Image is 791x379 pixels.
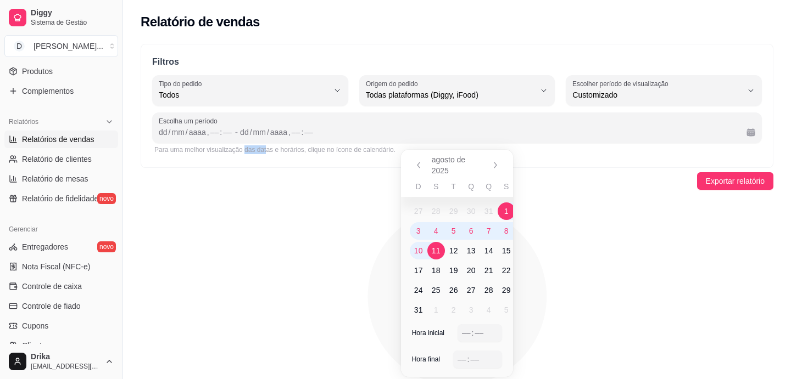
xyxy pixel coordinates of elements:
[401,180,542,320] table: agosto de 2025
[206,127,210,138] div: ,
[445,222,463,240] span: terça-feira, 5 de agosto de 2025 selecionado
[366,79,421,88] label: Origem do pedido
[410,301,427,319] span: domingo, 31 de agosto de 2025
[452,304,456,315] span: 2
[463,281,480,299] span: quarta-feira, 27 de agosto de 2025
[427,242,445,259] span: segunda-feira, 11 de agosto de 2025 selecionado
[449,285,458,296] span: 26
[480,301,498,319] span: quinta-feira, 4 de setembro de 2025
[432,285,441,296] span: 25
[572,89,742,100] span: Customizado
[222,127,233,138] div: minuto, Data inicial,
[300,127,304,138] div: :
[410,262,427,279] span: domingo, 17 de agosto de 2025
[467,206,476,217] span: 30
[498,301,515,319] span: sexta-feira, 5 de setembro de 2025
[427,301,445,319] span: segunda-feira, 1 de setembro de 2025
[168,127,172,138] div: /
[427,202,445,220] span: segunda-feira, 28 de julho de 2025
[22,261,90,272] span: Nota Fiscal (NFC-e)
[410,202,427,220] span: domingo, 27 de julho de 2025
[414,285,423,296] span: 24
[4,35,118,57] button: Select a team
[252,127,267,138] div: mês, Data final,
[432,206,441,217] span: 28
[706,175,765,187] span: Exportar relatório
[463,222,480,240] span: quarta-feira, 6 de agosto de 2025 selecionado
[504,304,509,315] span: 5
[34,41,103,52] div: [PERSON_NAME] ...
[31,18,114,27] span: Sistema de Gestão
[22,173,88,184] span: Relatório de mesas
[22,86,74,97] span: Complementos
[484,206,493,217] span: 31
[432,245,441,256] span: 11
[433,181,438,192] span: S
[487,156,504,174] button: Próximo
[287,127,292,138] div: ,
[463,242,480,259] span: quarta-feira, 13 de agosto de 2025
[14,41,25,52] span: D
[480,202,498,220] span: quinta-feira, 31 de julho de 2025
[487,225,491,236] span: 7
[487,304,491,315] span: 4
[498,202,515,220] span: sexta-feira, 1 de agosto de 2025 selecionado
[185,127,189,138] div: /
[484,245,493,256] span: 14
[152,55,762,69] p: Filtros
[452,225,456,236] span: 5
[504,181,509,192] span: S
[4,220,118,238] div: Gerenciar
[449,206,458,217] span: 29
[742,123,760,141] button: Calendário
[456,354,467,365] div: hora,
[467,265,476,276] span: 20
[141,13,260,31] h2: Relatório de vendas
[449,265,458,276] span: 19
[449,245,458,256] span: 12
[410,242,427,259] span: domingo, 10 de agosto de 2025 selecionado
[427,262,445,279] span: segunda-feira, 18 de agosto de 2025
[22,301,81,312] span: Controle de fiado
[480,242,498,259] span: Hoje, quinta-feira, 14 de agosto de 2025
[366,89,536,100] span: Todas plataformas (Diggy, iFood)
[480,262,498,279] span: quinta-feira, 21 de agosto de 2025
[159,117,755,126] span: Escolha um período
[480,222,498,240] span: quinta-feira, 7 de agosto de 2025 selecionado
[219,127,223,138] div: :
[22,241,68,252] span: Entregadores
[22,134,94,145] span: Relatórios de vendas
[502,245,511,256] span: 15
[170,127,185,138] div: mês, Data inicial,
[22,66,53,77] span: Produtos
[269,127,288,138] div: ano, Data final,
[484,285,493,296] span: 28
[31,352,101,362] span: Drika
[467,245,476,256] span: 13
[414,265,423,276] span: 17
[410,222,427,240] span: domingo, 3 de agosto de 2025 selecionado
[158,127,169,138] div: dia, Data inicial,
[303,127,314,138] div: minuto, Data final,
[504,225,509,236] span: 8
[188,127,207,138] div: ano, Data inicial,
[412,329,444,337] span: Hora inicial
[240,126,738,139] div: Data final
[22,320,48,331] span: Cupons
[416,181,421,192] span: D
[22,154,92,165] span: Relatório de clientes
[291,127,302,138] div: hora, Data final,
[410,281,427,299] span: domingo, 24 de agosto de 2025
[249,127,253,138] div: /
[480,281,498,299] span: quinta-feira, 28 de agosto de 2025
[31,362,101,371] span: [EMAIL_ADDRESS][DOMAIN_NAME]
[154,145,760,154] div: Para uma melhor visualização das datas e horários, clique no ícone de calendário.
[486,181,492,192] span: Q
[445,262,463,279] span: terça-feira, 19 de agosto de 2025
[9,117,38,126] span: Relatórios
[469,354,480,365] div: minuto,
[445,301,463,319] span: terça-feira, 2 de setembro de 2025
[31,8,114,18] span: Diggy
[266,127,270,138] div: /
[467,285,476,296] span: 27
